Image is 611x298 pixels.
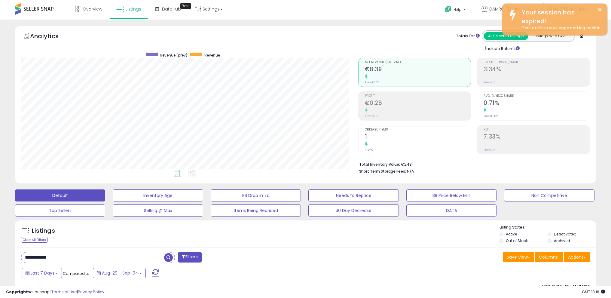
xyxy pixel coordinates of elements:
button: Items Being Repriced [211,204,301,217]
b: Short Term Storage Fees: [359,169,406,174]
button: BB Drop in 7d [211,189,301,201]
span: Columns [539,254,558,260]
label: Active [506,232,517,237]
span: Profit [PERSON_NAME] [484,61,590,64]
span: Revenue (prev) [160,53,187,58]
p: Listing States: [499,225,596,230]
button: Actions [564,252,590,262]
span: Compared to: [63,271,90,276]
small: Prev: 0 [365,148,373,152]
span: Last 7 Days [31,270,54,276]
h2: €8.39 [365,66,471,74]
span: DataHub [162,6,181,12]
button: DATA [406,204,496,217]
h2: 7.33% [484,133,590,141]
button: Aug-29 - Sep-04 [93,268,146,278]
i: Get Help [445,5,452,13]
button: Default [15,189,105,201]
button: All Selected Listings [484,32,528,40]
span: Avg. Buybox Share [484,94,590,98]
a: Terms of Use [51,289,77,295]
span: 2025-09-13 18:16 GMT [582,289,605,295]
button: Top Sellers [15,204,105,217]
button: Inventory Age [113,189,203,201]
span: Ordered Items [365,128,471,131]
span: Aug-29 - Sep-04 [102,270,138,276]
button: BB Price Below Min [406,189,496,201]
span: Overview [83,6,102,12]
b: Total Inventory Value: [359,162,400,167]
h2: 0.71% [484,100,590,108]
div: Include Returns [477,45,527,52]
span: Revenue [204,53,220,58]
small: Prev: N/A [484,81,495,84]
button: Non Competitive [504,189,594,201]
span: ROI [484,128,590,131]
small: Prev: €0.00 [365,114,380,118]
button: Listings With Cost [528,32,573,40]
li: €248 [359,160,585,167]
small: Prev: €0.00 [365,81,380,84]
span: N/A [407,168,414,174]
label: Archived [554,238,570,243]
span: Help [454,7,462,12]
small: Prev: N/A [484,148,495,152]
label: Deactivated [554,232,576,237]
strong: Copyright [6,289,28,295]
label: Out of Stock [506,238,528,243]
div: Your session has expired! [517,8,603,25]
span: Net Revenue (Exc. VAT) [365,61,471,64]
button: Selling @ Max [113,204,203,217]
a: Privacy Policy [78,289,104,295]
button: Columns [535,252,563,262]
a: Help [440,1,472,20]
div: Please refresh your page and log back in [517,25,603,31]
button: Filters [178,252,201,263]
h5: Analytics [30,32,70,42]
button: Needs to Reprice [308,189,399,201]
h2: 3.34% [484,66,590,74]
button: × [597,6,602,14]
span: Listings [126,6,141,12]
button: Last 7 Days [22,268,62,278]
div: Totals For [456,33,480,39]
button: Save View [503,252,534,262]
span: Profit [365,94,471,98]
div: Tooltip anchor [180,3,191,9]
span: DAMRO TECHNOLOGY [489,6,533,12]
h2: 1 [365,133,471,141]
div: seller snap | | [6,289,104,295]
h5: Listings [32,227,55,235]
div: Clear All Filters [21,237,48,243]
small: Prev: 0.00% [484,114,498,118]
div: Displaying 1 to 1 of 1 items [542,284,590,289]
h2: €0.28 [365,100,471,108]
button: 30 Day Decrease [308,204,399,217]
